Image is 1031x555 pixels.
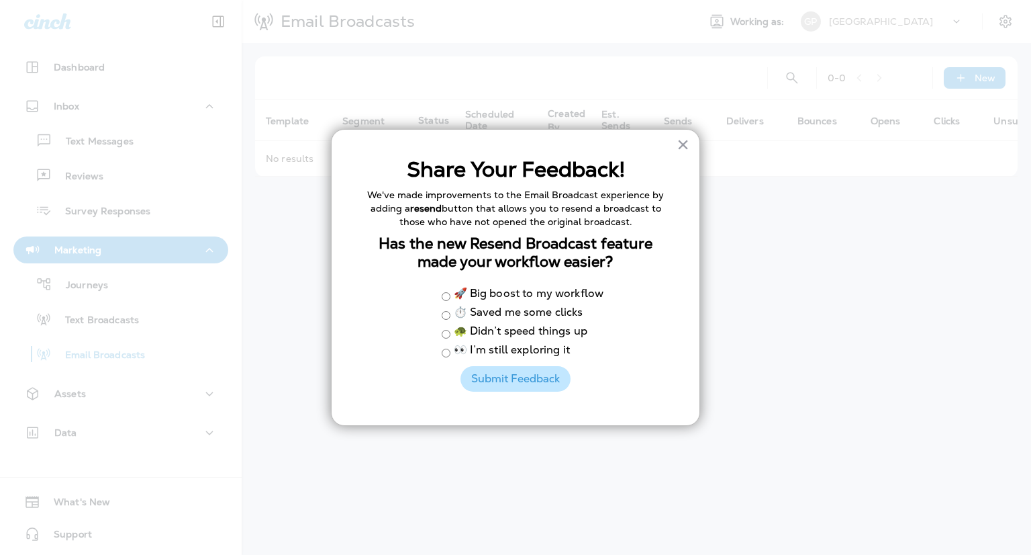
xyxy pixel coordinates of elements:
label: 🐢 Didn’t speed things up [454,326,587,339]
label: ⏱️ Saved me some clicks [454,307,583,320]
button: Submit Feedback [460,366,571,392]
span: button that allows you to resend a broadcast to those who have not opened the original broadcast. [399,202,664,228]
button: Close [677,134,689,155]
h3: Has the new Resend Broadcast feature made your workflow easier? [358,235,673,271]
span: We've made improvements to the Email Broadcast experience by adding a [367,189,667,214]
label: 🚀 Big boost to my workflow [454,288,604,301]
strong: resend [410,202,442,214]
h2: Share Your Feedback! [358,157,673,182]
label: 👀 I’m still exploring it [454,345,570,357]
